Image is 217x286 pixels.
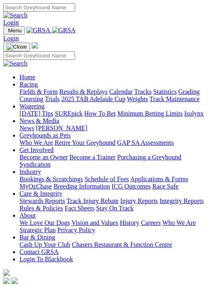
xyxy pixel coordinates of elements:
a: Integrity Reports [159,197,204,204]
input: Search [3,51,75,60]
a: Race Safe [153,183,178,190]
a: News [19,125,34,131]
a: Who We Are [162,219,196,226]
a: How To Bet [84,110,116,117]
div: News & Media [19,125,214,132]
div: Wagering [19,110,214,117]
a: Purchasing a Greyhound [117,154,181,161]
a: Careers [141,219,161,226]
img: logo-grsa-white.png [3,269,10,276]
a: Isolynx [184,110,204,117]
a: Results & Replays [59,88,107,95]
a: Login [3,19,19,26]
a: We Love Our Dogs [19,219,70,226]
a: Login [3,35,19,42]
a: [DATE] Tips [19,110,53,117]
div: Greyhounds as Pets [19,139,214,146]
a: Calendar [109,88,133,95]
a: Grading [178,88,200,95]
div: About [19,219,214,234]
a: Schedule of Fees [84,176,129,182]
img: Close [6,44,27,50]
a: Tracks [134,88,152,95]
a: Care & Integrity [19,190,62,197]
a: Minimum Betting Limits [117,110,183,117]
button: Toggle navigation [3,42,30,51]
a: Injury Reports [120,197,158,204]
a: Track Maintenance [150,95,200,102]
a: Weights [127,95,148,102]
a: SUREpick [55,110,82,117]
button: Toggle navigation [3,26,25,35]
a: Bookings & Scratchings [19,176,83,182]
span: Menu [8,28,21,34]
img: Search [3,60,28,67]
a: Applications & Forms [130,176,188,182]
a: Fact Sheets [65,205,95,212]
input: Search [3,3,75,12]
img: Search [3,12,28,19]
a: Bar & Dining [19,234,55,241]
a: Login To Blackbook [19,256,73,263]
a: News & Media [19,117,59,124]
a: Home [19,74,35,81]
a: Vision and Values [71,219,118,226]
a: Cash Up Your Club [19,241,70,248]
a: Get Involved [19,146,54,153]
a: Breeding Information [54,183,110,190]
img: logo-grsa-white.png [32,42,38,49]
a: GAP SA Assessments [117,139,174,146]
a: Stay On Track [96,205,133,212]
a: Strategic Plan [19,227,56,233]
a: Who We Are [19,139,53,146]
a: Become an Owner [19,154,68,161]
a: Greyhounds as Pets [19,132,71,139]
a: Retire Your Greyhound [55,139,116,146]
img: GRSA [52,27,76,34]
a: Coursing [19,95,43,102]
a: Statistics [153,88,177,95]
a: Trials [45,95,60,102]
a: Racing [19,81,38,88]
div: Racing [19,88,214,103]
a: About [19,212,36,219]
a: Privacy Policy [57,227,95,233]
a: MyOzChase [19,183,52,190]
a: Rules & Policies [19,205,63,212]
img: GRSA [26,27,50,34]
a: History [120,219,139,226]
a: ICG Outcomes [112,183,150,190]
a: Become a Trainer [69,154,116,161]
a: Track Injury Rebate [67,197,118,204]
a: Fields & Form [19,88,58,95]
a: Chasers Restaurant & Function Centre [72,241,172,248]
div: Get Involved [19,154,214,168]
a: Stewards Reports [19,197,65,204]
a: Syndication [19,161,50,168]
a: [PERSON_NAME] [36,125,87,131]
div: Bar & Dining [19,241,214,248]
div: Industry [19,176,214,190]
img: facebook.svg [3,278,10,284]
a: 2025 TAB Adelaide Cup [61,95,125,102]
a: Industry [19,168,41,175]
a: Contact GRSA [19,248,58,255]
a: Wagering [19,103,45,110]
img: twitter.svg [11,278,18,284]
div: Care & Integrity [19,197,214,212]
